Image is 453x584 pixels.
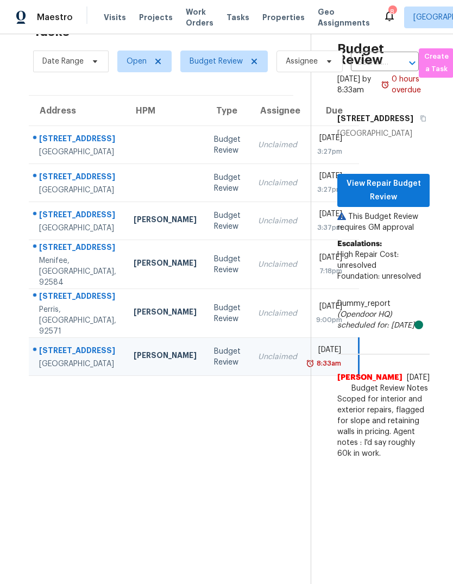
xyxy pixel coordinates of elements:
[214,210,241,232] div: Budget Review
[39,304,116,337] div: Perris, [GEOGRAPHIC_DATA], 92571
[337,311,392,318] i: (Opendoor HQ)
[39,345,116,359] div: [STREET_ADDRESS]
[337,74,381,96] div: [DATE] by 8:33am
[286,56,318,67] span: Assignee
[258,216,297,227] div: Unclaimed
[39,255,116,288] div: Menifee, [GEOGRAPHIC_DATA], 92584
[337,298,430,331] div: Dummy_report
[306,96,359,126] th: Due
[29,96,125,126] th: Address
[127,56,147,67] span: Open
[186,7,213,28] span: Work Orders
[407,374,430,392] span: [DATE] 6:21
[388,7,396,17] div: 8
[337,251,399,269] span: High Repair Cost: unresolved
[39,185,116,196] div: [GEOGRAPHIC_DATA]
[262,12,305,23] span: Properties
[346,177,421,204] span: View Repair Budget Review
[318,7,370,28] span: Geo Assignments
[405,55,420,71] button: Open
[258,178,297,189] div: Unclaimed
[337,394,430,459] span: Scoped for interior and exterior repairs, flagged for slope and retaining walls in pricing. Agent...
[337,372,402,394] span: [PERSON_NAME]
[104,12,126,23] span: Visits
[39,209,116,223] div: [STREET_ADDRESS]
[389,74,430,96] div: 0 hours overdue
[39,171,116,185] div: [STREET_ADDRESS]
[39,133,116,147] div: [STREET_ADDRESS]
[258,259,297,270] div: Unclaimed
[249,96,306,126] th: Assignee
[337,113,413,124] h5: [STREET_ADDRESS]
[134,306,197,320] div: [PERSON_NAME]
[258,140,297,150] div: Unclaimed
[214,346,241,368] div: Budget Review
[337,128,430,139] div: [GEOGRAPHIC_DATA]
[337,322,414,329] i: scheduled for: [DATE]
[337,273,421,280] span: Foundation: unresolved
[134,350,197,363] div: [PERSON_NAME]
[226,14,249,21] span: Tasks
[306,358,314,369] img: Overdue Alarm Icon
[258,308,297,319] div: Unclaimed
[337,43,430,65] h2: Budget Review
[413,109,428,128] button: Copy Address
[214,254,241,275] div: Budget Review
[39,242,116,255] div: [STREET_ADDRESS]
[424,51,448,76] span: Create a Task
[258,351,297,362] div: Unclaimed
[134,258,197,271] div: [PERSON_NAME]
[214,172,241,194] div: Budget Review
[351,54,388,71] input: Search by address
[134,214,197,228] div: [PERSON_NAME]
[214,303,241,324] div: Budget Review
[337,174,430,207] button: View Repair Budget Review
[205,96,249,126] th: Type
[337,211,430,233] p: This Budget Review requires GM approval
[33,26,70,37] h2: Tasks
[37,12,73,23] span: Maestro
[42,56,84,67] span: Date Range
[39,147,116,158] div: [GEOGRAPHIC_DATA]
[39,359,116,369] div: [GEOGRAPHIC_DATA]
[337,240,382,248] b: Escalations:
[39,223,116,234] div: [GEOGRAPHIC_DATA]
[214,134,241,156] div: Budget Review
[381,74,389,96] img: Overdue Alarm Icon
[345,383,435,394] span: Budget Review Notes
[139,12,173,23] span: Projects
[190,56,243,67] span: Budget Review
[125,96,205,126] th: HPM
[39,291,116,304] div: [STREET_ADDRESS]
